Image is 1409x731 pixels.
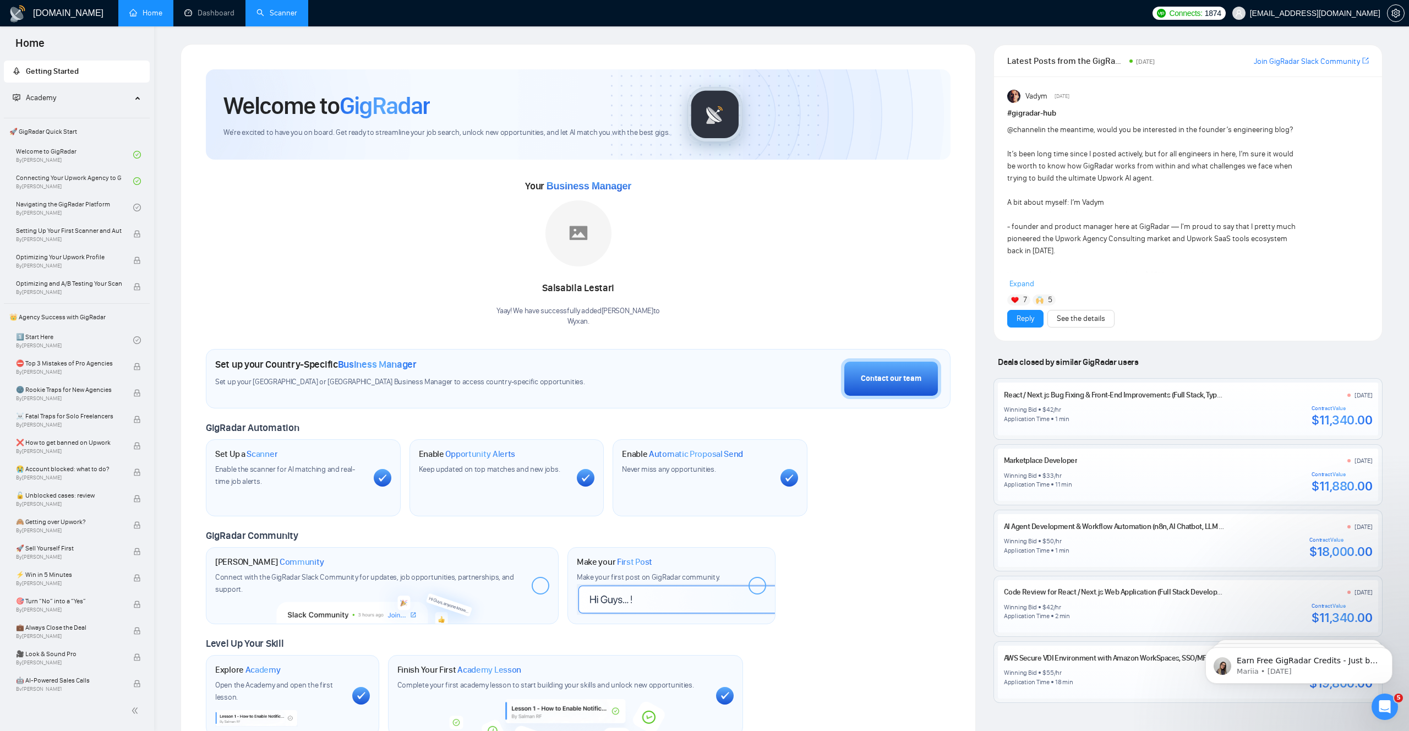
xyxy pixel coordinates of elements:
[1025,90,1047,102] span: Vadym
[215,557,324,568] h1: [PERSON_NAME]
[1046,405,1053,414] div: 42
[133,336,141,344] span: check-circle
[1007,90,1020,103] img: Vadym
[16,358,122,369] span: ⛔ Top 3 Mistakes of Pro Agencies
[7,35,53,58] span: Home
[215,358,417,370] h1: Set up your Country-Specific
[16,463,122,474] span: 😭 Account blocked: what to do?
[622,449,743,460] h1: Enable
[419,449,516,460] h1: Enable
[5,121,149,143] span: 🚀 GigRadar Quick Start
[397,680,694,690] span: Complete your first academy lesson to start building your skills and unlock new opportunities.
[133,548,141,555] span: lock
[215,465,355,486] span: Enable the scanner for AI matching and real-time job alerts.
[1023,294,1027,306] span: 7
[206,530,298,542] span: GigRadar Community
[1235,9,1243,17] span: user
[1309,537,1372,543] div: Contract Value
[457,664,521,675] span: Academy Lesson
[133,574,141,582] span: lock
[16,263,122,269] span: By [PERSON_NAME]
[1055,91,1069,101] span: [DATE]
[206,422,299,434] span: GigRadar Automation
[215,664,281,675] h1: Explore
[133,601,141,608] span: lock
[16,289,122,296] span: By [PERSON_NAME]
[1312,478,1372,494] div: $11,880.00
[617,557,652,568] span: First Post
[397,664,521,675] h1: Finish Your First
[16,516,122,527] span: 🙈 Getting over Upwork?
[445,449,515,460] span: Opportunity Alerts
[1007,54,1126,68] span: Latest Posts from the GigRadar Community
[13,93,56,102] span: Academy
[280,557,324,568] span: Community
[247,449,277,460] span: Scanner
[545,200,611,266] img: placeholder.png
[13,67,20,75] span: rocket
[1004,546,1050,555] div: Application Time
[1312,609,1372,626] div: $11,340.00
[223,91,430,121] h1: Welcome to
[1355,522,1373,531] div: [DATE]
[1055,546,1069,555] div: 1 min
[1004,414,1050,423] div: Application Time
[133,204,141,211] span: check-circle
[1054,537,1062,545] div: /hr
[16,422,122,428] span: By [PERSON_NAME]
[1057,313,1105,325] a: See the details
[277,573,488,624] img: slackcommunity-bg.png
[16,195,133,220] a: Navigating the GigRadar PlatformBy[PERSON_NAME]
[622,465,716,474] span: Never miss any opportunities.
[206,637,283,650] span: Level Up Your Skill
[1046,668,1054,677] div: 55
[1007,310,1044,328] button: Reply
[1007,107,1369,119] h1: # gigradar-hub
[1054,471,1062,480] div: /hr
[16,278,122,289] span: Optimizing and A/B Testing Your Scanner for Better Results
[1362,56,1369,65] span: export
[215,572,514,594] span: Connect with the GigRadar Slack Community for updates, job opportunities, partnerships, and support.
[133,151,141,159] span: check-circle
[16,328,133,352] a: 1️⃣ Start HereBy[PERSON_NAME]
[256,8,297,18] a: searchScanner
[1004,612,1050,620] div: Application Time
[133,680,141,688] span: lock
[1004,603,1037,612] div: Winning Bid
[1004,668,1037,677] div: Winning Bid
[133,468,141,476] span: lock
[1312,412,1372,428] div: $11,340.00
[525,180,631,192] span: Your
[16,554,122,560] span: By [PERSON_NAME]
[577,572,720,582] span: Make your first post on GigRadar community.
[1312,603,1372,609] div: Contract Value
[48,42,190,52] p: Message from Mariia, sent 7w ago
[1355,588,1373,597] div: [DATE]
[1387,9,1405,18] a: setting
[133,521,141,529] span: lock
[1004,471,1037,480] div: Winning Bid
[16,686,122,692] span: By [PERSON_NAME]
[1004,587,1315,597] a: Code Review for React / Next.js Web Application (Full Stack Development, TypeScript, Tailwind CSS)
[1011,296,1019,304] img: ❤️
[1036,296,1044,304] img: 🙌
[340,91,430,121] span: GigRadar
[1355,391,1373,400] div: [DATE]
[1312,471,1372,478] div: Contract Value
[1048,294,1052,306] span: 5
[1017,313,1034,325] a: Reply
[133,389,141,397] span: lock
[687,87,742,142] img: gigradar-logo.png
[1394,694,1403,702] span: 5
[861,373,921,385] div: Contact our team
[1054,668,1062,677] div: /hr
[1055,612,1070,620] div: 2 min
[129,8,162,18] a: homeHome
[16,633,122,640] span: By [PERSON_NAME]
[1004,405,1037,414] div: Winning Bid
[1387,4,1405,22] button: setting
[133,627,141,635] span: lock
[1372,694,1398,720] iframe: Intercom live chat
